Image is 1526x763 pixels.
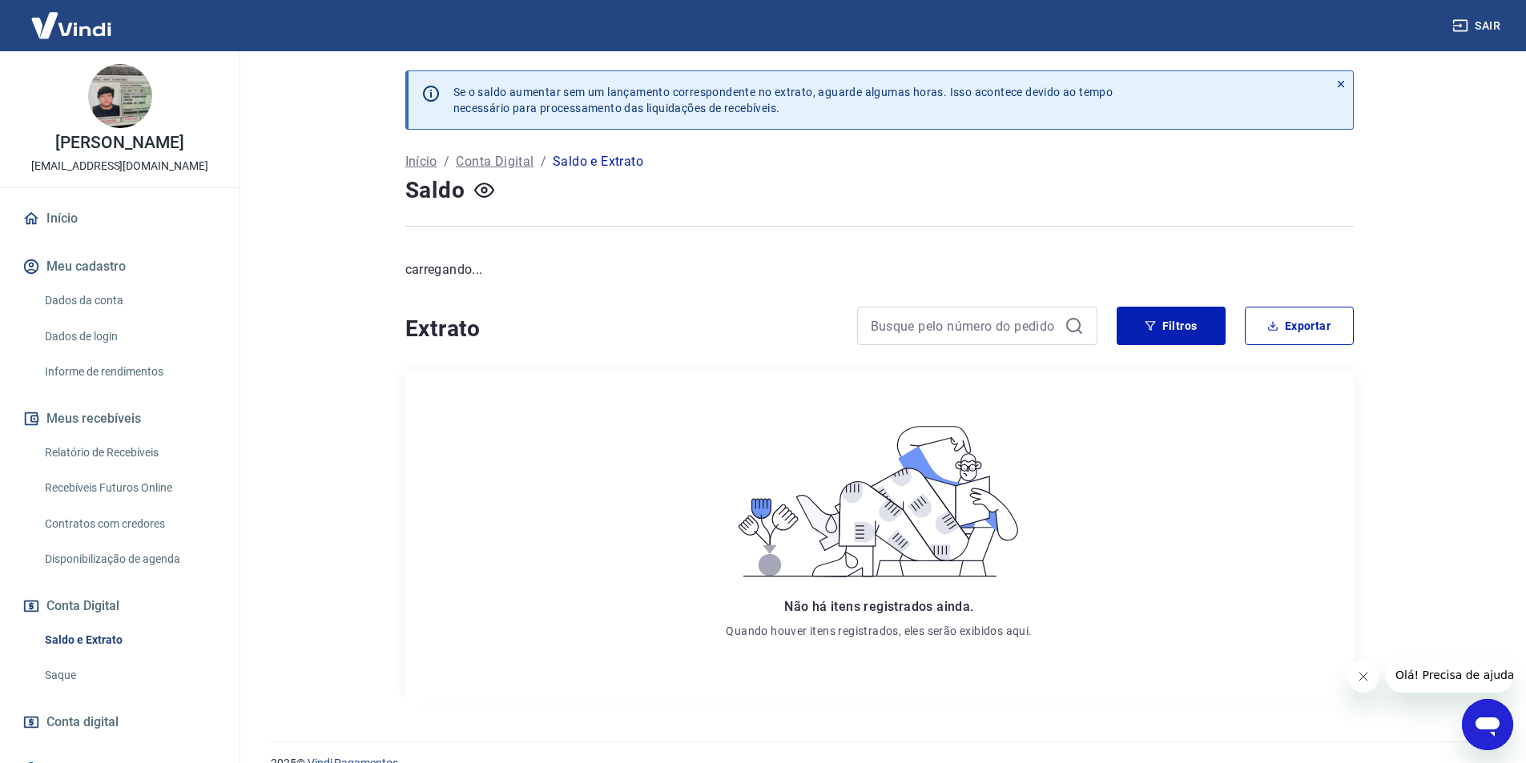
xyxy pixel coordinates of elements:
button: Conta Digital [19,588,220,624]
p: carregando... [405,260,1354,279]
button: Exportar [1245,307,1354,345]
img: 6e61b937-904a-4981-a2f4-9903c7d94729.jpeg [88,64,152,128]
a: Conta Digital [456,152,533,171]
a: Disponibilização de agenda [38,543,220,576]
a: Recebíveis Futuros Online [38,472,220,504]
p: Quando houver itens registrados, eles serão exibidos aqui. [726,623,1032,639]
a: Saque [38,659,220,692]
a: Dados de login [38,320,220,353]
h4: Extrato [405,313,838,345]
button: Sair [1449,11,1507,41]
button: Filtros [1117,307,1226,345]
a: Relatório de Recebíveis [38,436,220,469]
span: Não há itens registrados ainda. [784,599,973,614]
iframe: Mensagem da empresa [1386,657,1513,693]
a: Início [405,152,437,171]
a: Informe de rendimentos [38,355,220,388]
span: Conta digital [46,711,119,733]
button: Meus recebíveis [19,401,220,436]
a: Início [19,201,220,236]
iframe: Fechar mensagem [1347,661,1379,693]
iframe: Botão para abrir a janela de mensagens [1462,699,1513,750]
a: Conta digital [19,705,220,740]
p: / [444,152,449,171]
p: Saldo e Extrato [553,152,643,171]
h4: Saldo [405,175,465,207]
a: Contratos com credores [38,508,220,540]
p: [EMAIL_ADDRESS][DOMAIN_NAME] [31,158,208,175]
p: [PERSON_NAME] [55,135,183,151]
a: Saldo e Extrato [38,624,220,657]
button: Meu cadastro [19,249,220,284]
p: / [541,152,546,171]
p: Se o saldo aumentar sem um lançamento correspondente no extrato, aguarde algumas horas. Isso acon... [453,84,1113,116]
img: Vindi [19,1,123,50]
span: Olá! Precisa de ajuda? [10,11,135,24]
a: Dados da conta [38,284,220,317]
input: Busque pelo número do pedido [871,314,1058,338]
